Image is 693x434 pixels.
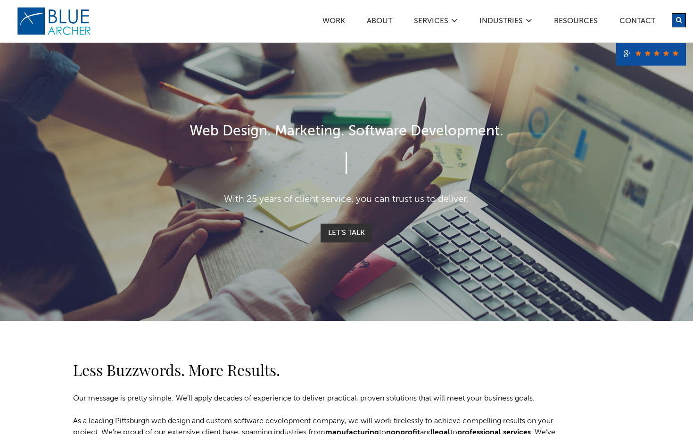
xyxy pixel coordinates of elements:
[413,17,449,27] a: SERVICES
[553,17,598,27] a: Resources
[321,224,372,242] a: Let's Talk
[16,7,92,36] img: Blue Archer Logo
[73,121,620,142] h1: Web Design. Marketing. Software Development.
[73,192,620,207] p: With 25 years of client service, you can trust us to deliver.
[343,153,349,175] span: |
[366,17,393,27] a: ABOUT
[73,393,563,404] p: Our message is pretty simple: We’ll apply decades of experience to deliver practical, proven solu...
[322,17,346,27] a: Work
[619,17,656,27] a: Contact
[479,17,523,27] a: Industries
[73,359,563,381] h2: Less Buzzwords. More Results.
